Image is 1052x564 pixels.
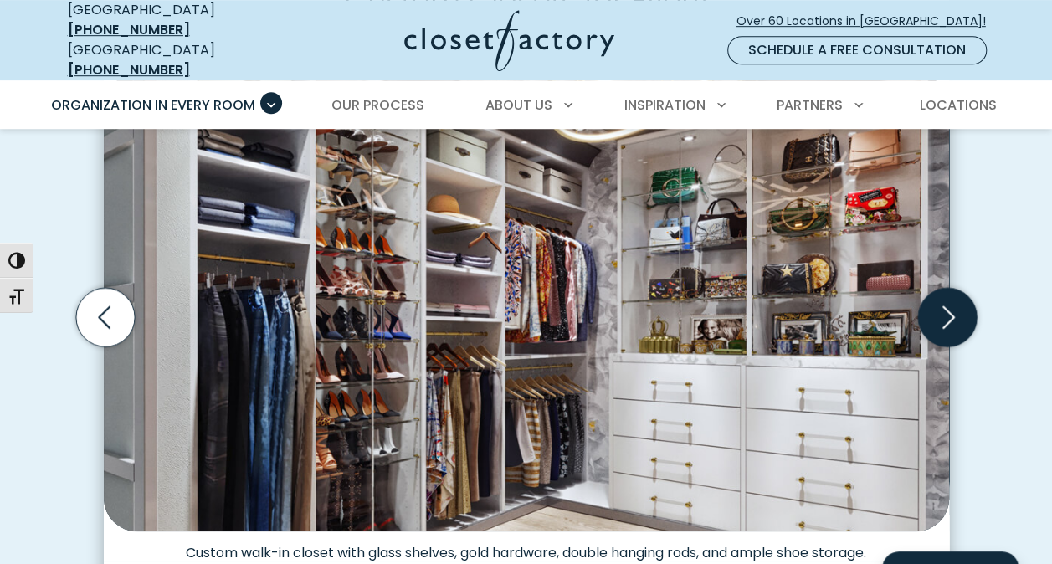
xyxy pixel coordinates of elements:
[727,36,987,64] a: Schedule a Free Consultation
[404,10,614,71] img: Closet Factory Logo
[736,7,1000,36] a: Over 60 Locations in [GEOGRAPHIC_DATA]!
[777,95,843,115] span: Partners
[104,531,949,561] figcaption: Custom walk-in closet with glass shelves, gold hardware, double hanging rods, and ample shoe stor...
[624,95,706,115] span: Inspiration
[69,281,141,353] button: Previous slide
[51,95,255,115] span: Organization in Every Room
[911,281,983,353] button: Next slide
[68,60,190,79] a: [PHONE_NUMBER]
[736,13,999,30] span: Over 60 Locations in [GEOGRAPHIC_DATA]!
[485,95,552,115] span: About Us
[68,40,273,80] div: [GEOGRAPHIC_DATA]
[39,82,1014,129] nav: Primary Menu
[104,74,949,531] img: Custom walk-in closet with glass shelves, gold hardware, and white built-in drawers
[68,20,190,39] a: [PHONE_NUMBER]
[919,95,996,115] span: Locations
[331,95,424,115] span: Our Process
